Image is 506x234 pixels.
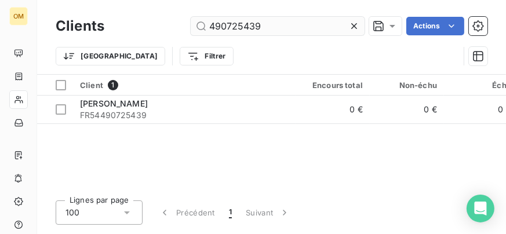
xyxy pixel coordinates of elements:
[239,200,297,225] button: Suivant
[152,200,222,225] button: Précédent
[191,17,365,35] input: Rechercher
[56,47,165,65] button: [GEOGRAPHIC_DATA]
[80,98,148,108] span: [PERSON_NAME]
[229,207,232,218] span: 1
[222,200,239,225] button: 1
[9,7,28,25] div: OM
[467,195,494,222] div: Open Intercom Messenger
[377,81,437,90] div: Non-échu
[65,207,79,218] span: 100
[180,47,233,65] button: Filtrer
[108,80,118,90] span: 1
[406,17,464,35] button: Actions
[80,109,289,121] span: FR54490725439
[80,81,103,90] span: Client
[370,96,444,123] td: 0 €
[56,16,104,36] h3: Clients
[296,96,370,123] td: 0 €
[303,81,363,90] div: Encours total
